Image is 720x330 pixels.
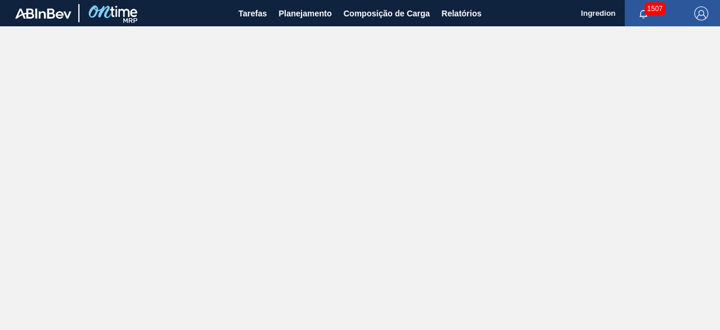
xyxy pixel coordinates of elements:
span: 1507 [645,2,665,15]
span: Relatórios [442,6,482,20]
span: Composição de Carga [344,6,430,20]
span: Planejamento [279,6,332,20]
button: Notificações [625,5,662,22]
img: TNhmsLtSVTkK8tSr43FrP2fwEKptu5GPRR3wAAAABJRU5ErkJggg== [15,8,71,19]
span: Tarefas [238,6,267,20]
img: Logout [694,6,708,20]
